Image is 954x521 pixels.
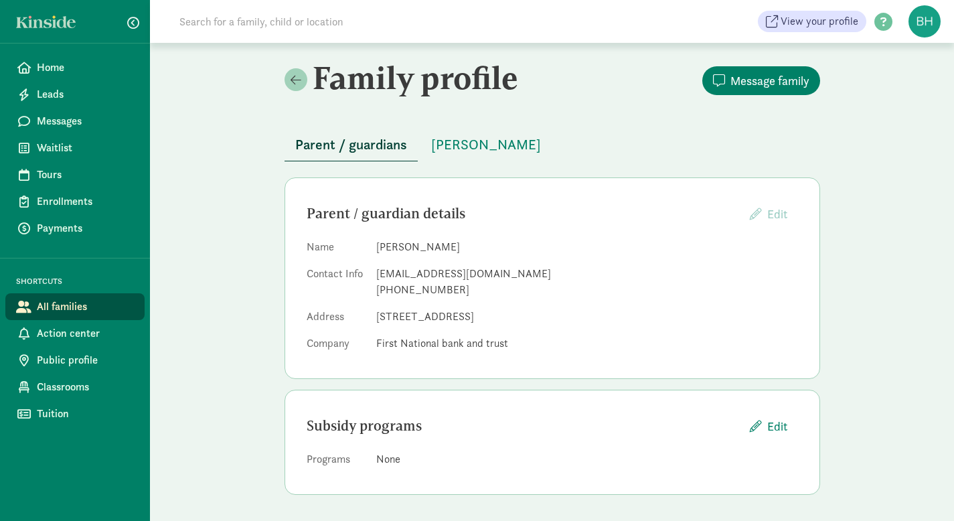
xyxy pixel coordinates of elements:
[702,66,820,95] button: Message family
[5,81,145,108] a: Leads
[739,412,798,441] button: Edit
[295,134,407,155] span: Parent / guardians
[171,8,547,35] input: Search for a family, child or location
[376,451,798,467] div: None
[5,400,145,427] a: Tuition
[5,188,145,215] a: Enrollments
[285,137,418,153] a: Parent / guardians
[307,415,739,437] div: Subsidy programs
[420,129,552,161] button: [PERSON_NAME]
[37,86,134,102] span: Leads
[307,309,366,330] dt: Address
[37,60,134,76] span: Home
[37,379,134,395] span: Classrooms
[781,13,858,29] span: View your profile
[376,239,798,255] dd: [PERSON_NAME]
[5,374,145,400] a: Classrooms
[307,203,739,224] div: Parent / guardian details
[431,134,541,155] span: [PERSON_NAME]
[37,140,134,156] span: Waitlist
[758,11,866,32] a: View your profile
[5,215,145,242] a: Payments
[739,200,798,228] button: Edit
[376,336,798,352] dd: First National bank and trust
[307,336,366,357] dt: Company
[887,457,954,521] iframe: Chat Widget
[420,137,552,153] a: [PERSON_NAME]
[5,135,145,161] a: Waitlist
[5,293,145,320] a: All families
[37,194,134,210] span: Enrollments
[37,325,134,342] span: Action center
[37,113,134,129] span: Messages
[5,161,145,188] a: Tours
[37,167,134,183] span: Tours
[730,72,809,90] span: Message family
[285,129,418,161] button: Parent / guardians
[37,406,134,422] span: Tuition
[285,59,550,96] h2: Family profile
[37,220,134,236] span: Payments
[307,266,366,303] dt: Contact Info
[37,352,134,368] span: Public profile
[376,266,798,282] div: [EMAIL_ADDRESS][DOMAIN_NAME]
[37,299,134,315] span: All families
[767,417,787,435] span: Edit
[5,347,145,374] a: Public profile
[5,320,145,347] a: Action center
[5,54,145,81] a: Home
[767,206,787,222] span: Edit
[376,309,798,325] dd: [STREET_ADDRESS]
[307,451,366,473] dt: Programs
[307,239,366,260] dt: Name
[5,108,145,135] a: Messages
[376,282,798,298] div: [PHONE_NUMBER]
